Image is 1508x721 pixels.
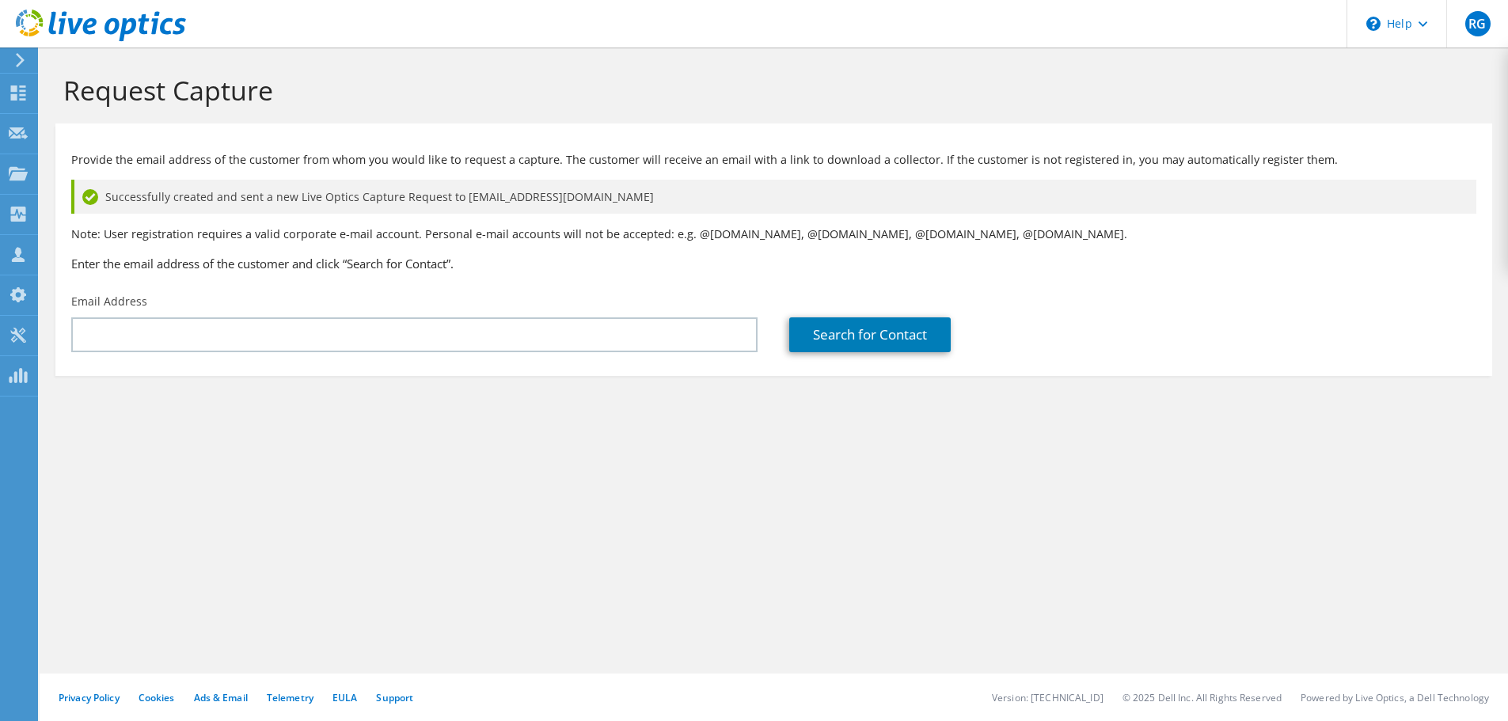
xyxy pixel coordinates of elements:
a: Telemetry [267,691,313,704]
a: EULA [332,691,357,704]
li: Powered by Live Optics, a Dell Technology [1301,691,1489,704]
a: Ads & Email [194,691,248,704]
span: Successfully created and sent a new Live Optics Capture Request to [EMAIL_ADDRESS][DOMAIN_NAME] [105,188,654,206]
li: © 2025 Dell Inc. All Rights Reserved [1122,691,1282,704]
a: Privacy Policy [59,691,120,704]
svg: \n [1366,17,1381,31]
p: Provide the email address of the customer from whom you would like to request a capture. The cust... [71,151,1476,169]
p: Note: User registration requires a valid corporate e-mail account. Personal e-mail accounts will ... [71,226,1476,243]
span: RG [1465,11,1491,36]
h1: Request Capture [63,74,1476,107]
li: Version: [TECHNICAL_ID] [992,691,1103,704]
h3: Enter the email address of the customer and click “Search for Contact”. [71,255,1476,272]
label: Email Address [71,294,147,309]
a: Support [376,691,413,704]
a: Cookies [139,691,175,704]
a: Search for Contact [789,317,951,352]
